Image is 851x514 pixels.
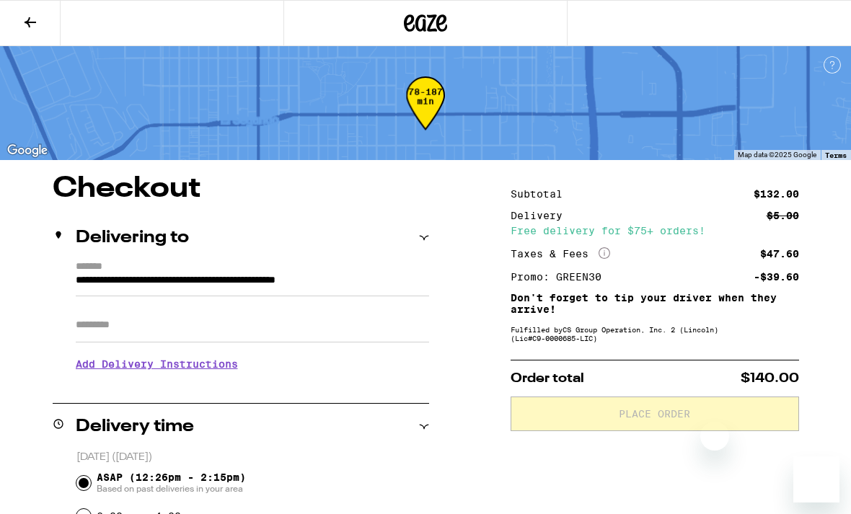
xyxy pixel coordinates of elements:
h1: Checkout [53,174,429,203]
span: Order total [511,372,584,385]
div: Promo: GREEN30 [511,272,612,282]
p: Don't forget to tip your driver when they arrive! [511,292,799,315]
span: ASAP (12:26pm - 2:15pm) [97,471,246,495]
span: $140.00 [741,372,799,385]
h2: Delivery time [76,418,194,435]
a: Terms [825,151,847,159]
div: $5.00 [767,211,799,221]
h2: Delivering to [76,229,189,247]
img: Google [4,141,51,160]
button: Place Order [511,396,799,431]
p: We'll contact you at [PHONE_NUMBER] when we arrive [76,381,429,392]
span: Based on past deliveries in your area [97,483,246,495]
span: Map data ©2025 Google [738,151,816,159]
div: Subtotal [511,189,573,199]
div: -$39.60 [754,272,799,282]
span: Place Order [619,409,690,419]
div: Taxes & Fees [511,247,610,260]
div: 78-187 min [406,87,445,141]
div: Delivery [511,211,573,221]
div: Fulfilled by CS Group Operation, Inc. 2 (Lincoln) (Lic# C9-0000685-LIC ) [511,325,799,342]
a: Open this area in Google Maps (opens a new window) [4,141,51,160]
div: $132.00 [754,189,799,199]
div: Free delivery for $75+ orders! [511,226,799,236]
div: $47.60 [760,249,799,259]
iframe: Close message [700,422,729,451]
p: [DATE] ([DATE]) [76,451,429,464]
iframe: Button to launch messaging window [793,456,839,502]
h3: Add Delivery Instructions [76,347,429,381]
